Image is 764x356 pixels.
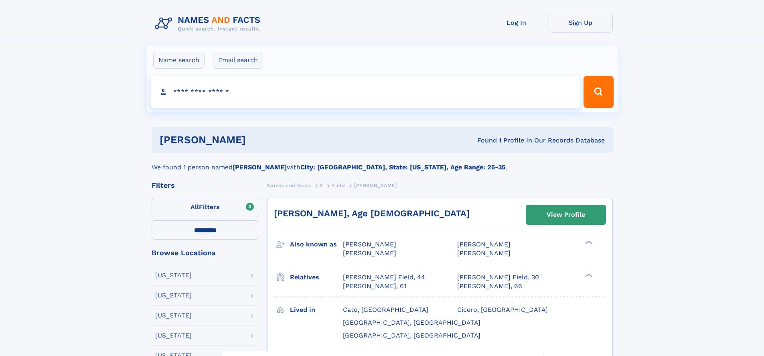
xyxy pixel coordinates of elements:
[343,240,396,248] span: [PERSON_NAME]
[152,198,259,217] label: Filters
[457,240,511,248] span: [PERSON_NAME]
[290,271,343,284] h3: Relatives
[526,205,606,224] a: View Profile
[320,183,323,188] span: F
[300,163,505,171] b: City: [GEOGRAPHIC_DATA], State: [US_STATE], Age Range: 25-35
[152,153,613,172] div: We found 1 person named with .
[320,180,323,190] a: F
[343,306,428,313] span: Cato, [GEOGRAPHIC_DATA]
[457,282,522,291] a: [PERSON_NAME], 66
[233,163,287,171] b: [PERSON_NAME]
[584,76,613,108] button: Search Button
[153,52,205,69] label: Name search
[361,136,605,145] div: Found 1 Profile In Our Records Database
[155,312,192,319] div: [US_STATE]
[583,273,593,278] div: ❯
[457,273,539,282] a: [PERSON_NAME] Field, 30
[152,249,259,256] div: Browse Locations
[290,238,343,251] h3: Also known as
[354,183,397,188] span: [PERSON_NAME]
[583,240,593,245] div: ❯
[152,13,267,35] img: Logo Names and Facts
[343,249,396,257] span: [PERSON_NAME]
[484,13,549,33] a: Log In
[274,208,470,218] a: [PERSON_NAME], Age [DEMOGRAPHIC_DATA]
[290,303,343,317] h3: Lived in
[332,183,345,188] span: Field
[160,135,362,145] h1: [PERSON_NAME]
[343,332,480,339] span: [GEOGRAPHIC_DATA], [GEOGRAPHIC_DATA]
[457,306,548,313] span: Cicero, [GEOGRAPHIC_DATA]
[343,319,480,326] span: [GEOGRAPHIC_DATA], [GEOGRAPHIC_DATA]
[155,292,192,299] div: [US_STATE]
[152,182,259,189] div: Filters
[155,272,192,279] div: [US_STATE]
[457,249,511,257] span: [PERSON_NAME]
[343,282,406,291] a: [PERSON_NAME], 61
[549,13,613,33] a: Sign Up
[213,52,263,69] label: Email search
[343,273,425,282] a: [PERSON_NAME] Field, 44
[547,205,585,224] div: View Profile
[332,180,345,190] a: Field
[190,203,199,211] span: All
[267,180,311,190] a: Names and Facts
[151,76,580,108] input: search input
[155,332,192,339] div: [US_STATE]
